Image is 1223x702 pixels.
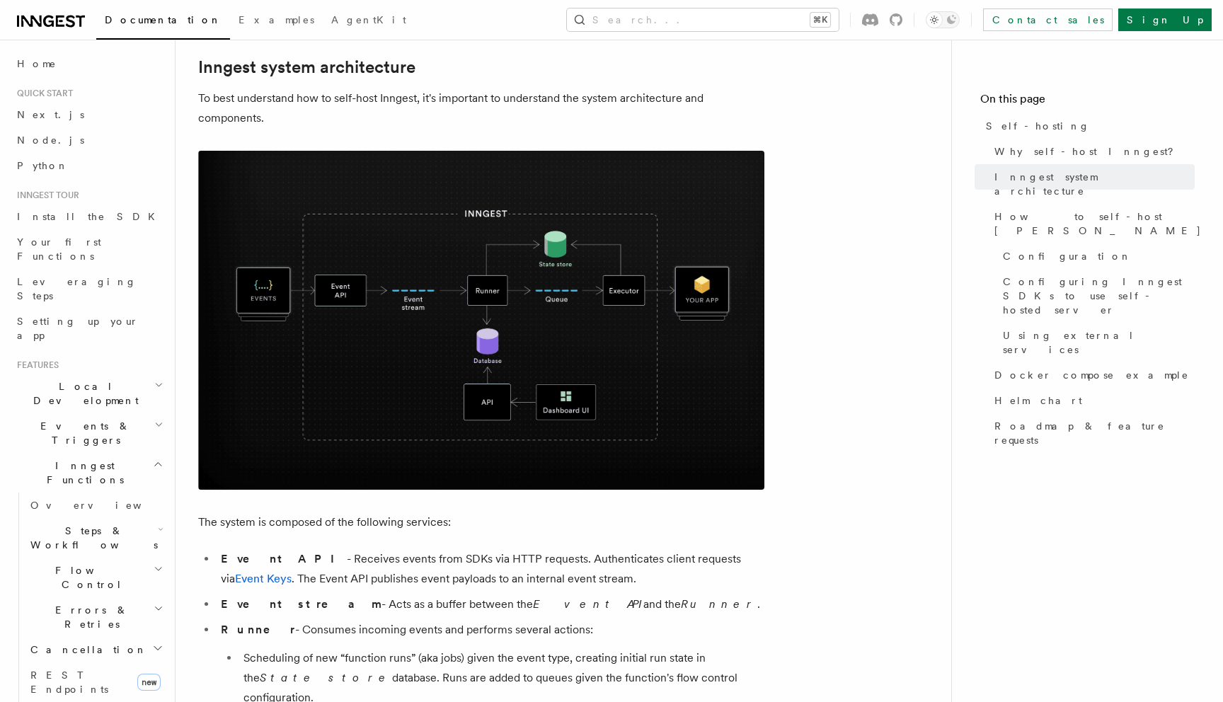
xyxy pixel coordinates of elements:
[25,643,147,657] span: Cancellation
[25,637,166,662] button: Cancellation
[11,102,166,127] a: Next.js
[11,459,153,487] span: Inngest Functions
[1118,8,1212,31] a: Sign Up
[17,134,84,146] span: Node.js
[11,190,79,201] span: Inngest tour
[198,512,764,532] p: The system is composed of the following services:
[25,603,154,631] span: Errors & Retries
[221,597,381,611] strong: Event stream
[11,204,166,229] a: Install the SDK
[230,4,323,38] a: Examples
[323,4,415,38] a: AgentKit
[986,119,1090,133] span: Self-hosting
[25,524,158,552] span: Steps & Workflows
[926,11,960,28] button: Toggle dark mode
[17,109,84,120] span: Next.js
[25,518,166,558] button: Steps & Workflows
[11,309,166,348] a: Setting up your app
[989,204,1195,243] a: How to self-host [PERSON_NAME]
[198,151,764,490] img: Inngest system architecture diagram
[198,57,415,77] a: Inngest system architecture
[217,594,764,614] li: - Acts as a buffer between the and the .
[221,623,295,636] strong: Runner
[997,323,1195,362] a: Using external services
[994,144,1183,159] span: Why self-host Inngest?
[96,4,230,40] a: Documentation
[989,164,1195,204] a: Inngest system architecture
[11,153,166,178] a: Python
[1003,328,1195,357] span: Using external services
[567,8,839,31] button: Search...⌘K
[11,379,154,408] span: Local Development
[11,359,59,371] span: Features
[17,211,163,222] span: Install the SDK
[217,549,764,589] li: - Receives events from SDKs via HTTP requests. Authenticates client requests via . The Event API ...
[105,14,222,25] span: Documentation
[11,51,166,76] a: Home
[989,388,1195,413] a: Helm chart
[17,276,137,301] span: Leveraging Steps
[994,368,1189,382] span: Docker compose example
[11,88,73,99] span: Quick start
[11,127,166,153] a: Node.js
[137,674,161,691] span: new
[25,558,166,597] button: Flow Control
[989,362,1195,388] a: Docker compose example
[17,160,69,171] span: Python
[11,229,166,269] a: Your first Functions
[17,57,57,71] span: Home
[997,243,1195,269] a: Configuration
[989,139,1195,164] a: Why self-host Inngest?
[11,413,166,453] button: Events & Triggers
[994,209,1202,238] span: How to self-host [PERSON_NAME]
[980,113,1195,139] a: Self-hosting
[533,597,643,611] em: Event API
[11,419,154,447] span: Events & Triggers
[30,669,108,695] span: REST Endpoints
[25,662,166,702] a: REST Endpointsnew
[221,552,347,565] strong: Event API
[260,671,392,684] em: State store
[198,88,764,128] p: To best understand how to self-host Inngest, it's important to understand the system architecture...
[11,374,166,413] button: Local Development
[994,419,1195,447] span: Roadmap & feature requests
[994,393,1082,408] span: Helm chart
[235,572,292,585] a: Event Keys
[11,269,166,309] a: Leveraging Steps
[980,91,1195,113] h4: On this page
[810,13,830,27] kbd: ⌘K
[1003,249,1132,263] span: Configuration
[983,8,1113,31] a: Contact sales
[30,500,176,511] span: Overview
[989,413,1195,453] a: Roadmap & feature requests
[11,453,166,493] button: Inngest Functions
[994,170,1195,198] span: Inngest system architecture
[17,236,101,262] span: Your first Functions
[239,14,314,25] span: Examples
[25,563,154,592] span: Flow Control
[17,316,139,341] span: Setting up your app
[331,14,406,25] span: AgentKit
[681,597,757,611] em: Runner
[25,597,166,637] button: Errors & Retries
[997,269,1195,323] a: Configuring Inngest SDKs to use self-hosted server
[1003,275,1195,317] span: Configuring Inngest SDKs to use self-hosted server
[25,493,166,518] a: Overview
